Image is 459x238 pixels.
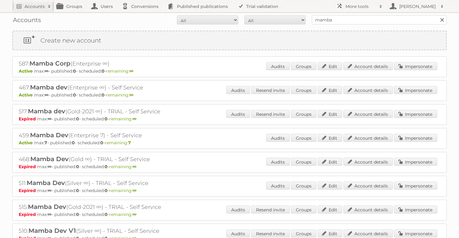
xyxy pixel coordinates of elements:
[19,227,233,235] h2: 510: (Silver ∞) - TRIAL - Self Service
[251,110,290,118] a: Resend invite
[76,188,79,193] strong: 0
[291,229,316,237] a: Groups
[44,68,48,74] strong: ∞
[19,92,34,98] span: Active
[132,116,136,122] strong: ∞
[132,164,136,169] strong: ∞
[73,92,76,98] strong: 0
[48,164,52,169] strong: ∞
[291,86,316,94] a: Groups
[19,116,440,122] p: max: - published: - scheduled: -
[394,206,437,213] a: Impersonate
[318,86,342,94] a: Edit
[291,158,316,166] a: Groups
[394,182,437,190] a: Impersonate
[291,206,316,213] a: Groups
[343,110,393,118] a: Account details
[106,92,133,98] span: remaining:
[226,229,250,237] a: Audits
[109,164,136,169] span: remaining:
[266,134,290,142] a: Audits
[48,188,52,193] strong: ∞
[394,62,437,70] a: Impersonate
[128,140,131,145] strong: 7
[226,110,250,118] a: Audits
[105,212,108,217] strong: 0
[343,134,393,142] a: Account details
[19,68,440,74] p: max: - published: - scheduled: -
[251,229,290,237] a: Resend invite
[105,140,131,145] span: remaining:
[28,203,66,210] span: Mamba Dev
[318,182,342,190] a: Edit
[19,179,233,187] h2: 511: (Silver ∞) - TRIAL - Self Service
[76,164,79,169] strong: 0
[346,3,376,9] h2: More tools
[129,68,133,74] strong: ∞
[266,182,290,190] a: Audits
[291,62,316,70] a: Groups
[48,212,52,217] strong: ∞
[13,31,446,50] a: Create new account
[398,3,438,9] h2: [PERSON_NAME]
[19,131,233,139] h2: 459: (Enterprise 7) - Self Service
[291,110,316,118] a: Groups
[343,62,393,70] a: Account details
[318,134,342,142] a: Edit
[105,164,108,169] strong: 0
[266,62,290,70] a: Audits
[251,86,290,94] a: Resend invite
[44,92,48,98] strong: ∞
[251,206,290,213] a: Resend invite
[109,188,136,193] span: remaining:
[19,68,34,74] span: Active
[101,68,105,74] strong: 0
[19,212,37,217] span: Expired
[291,134,316,142] a: Groups
[30,131,68,139] span: Mamba Dev
[30,84,67,91] span: Mamba dev
[19,212,440,217] p: max: - published: - scheduled: -
[318,110,342,118] a: Edit
[318,229,342,237] a: Edit
[19,140,34,145] span: Active
[76,116,79,122] strong: 0
[25,3,45,9] h2: Accounts
[129,92,133,98] strong: ∞
[19,108,233,115] h2: 517: (Gold-2021 ∞) - TRIAL - Self Service
[19,164,37,169] span: Expired
[30,155,69,163] span: Mamba Dev
[226,86,250,94] a: Audits
[72,140,75,145] strong: 0
[19,188,440,193] p: max: - published: - scheduled: -
[105,116,108,122] strong: 0
[19,116,37,122] span: Expired
[343,158,393,166] a: Account details
[29,60,71,67] span: Mamba Corp
[27,179,65,187] span: Mamba Dev
[19,164,440,169] p: max: - published: - scheduled: -
[394,229,437,237] a: Impersonate
[132,212,136,217] strong: ∞
[100,140,103,145] strong: 0
[19,84,233,92] h2: 467: (Enterprise ∞) - Self Service
[394,86,437,94] a: Impersonate
[109,212,136,217] span: remaining:
[343,86,393,94] a: Account details
[106,68,133,74] span: remaining:
[109,116,136,122] span: remaining:
[19,140,440,145] p: max: - published: - scheduled: -
[318,158,342,166] a: Edit
[28,108,65,115] span: Mamba dev
[101,92,105,98] strong: 0
[73,68,76,74] strong: 0
[19,188,37,193] span: Expired
[318,206,342,213] a: Edit
[132,188,136,193] strong: ∞
[19,60,233,68] h2: 587: (Enterprise ∞)
[29,227,76,234] span: Mamba Dev V1
[394,158,437,166] a: Impersonate
[19,203,233,211] h2: 515: (Gold-2021 ∞) - TRIAL - Self Service
[343,182,393,190] a: Account details
[19,92,440,98] p: max: - published: - scheduled: -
